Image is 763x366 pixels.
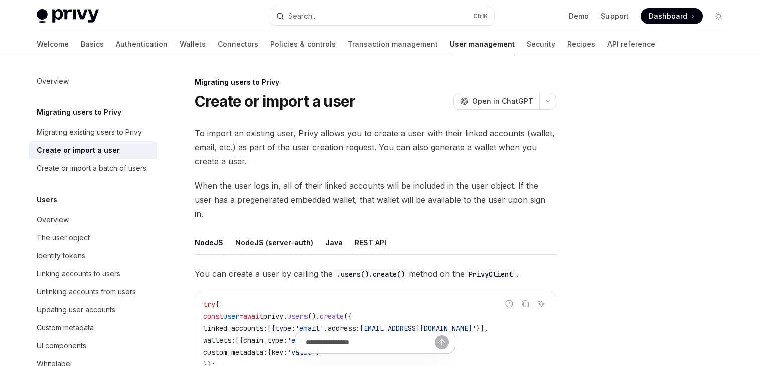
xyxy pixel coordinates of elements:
a: Recipes [567,32,595,56]
span: To import an existing user, Privy allows you to create a user with their linked accounts (wallet,... [195,126,556,168]
div: UI components [37,340,86,352]
h1: Create or import a user [195,92,356,110]
div: Overview [37,214,69,226]
span: = [239,312,243,321]
span: address: [328,324,360,333]
div: Migrating existing users to Privy [37,126,142,138]
a: Unlinking accounts from users [29,283,157,301]
a: Wallets [180,32,206,56]
button: Open search [269,7,494,25]
div: Overview [37,75,69,87]
a: Transaction management [348,32,438,56]
span: (). [308,312,320,321]
span: try [203,300,215,309]
span: Dashboard [649,11,687,21]
span: [{ [267,324,275,333]
button: Copy the contents from the code block [519,297,532,310]
span: Open in ChatGPT [472,96,533,106]
div: Linking accounts to users [37,268,120,280]
span: When the user logs in, all of their linked accounts will be included in the user object. If the u... [195,178,556,221]
span: , [324,324,328,333]
a: API reference [607,32,655,56]
div: Search... [288,10,317,22]
a: Identity tokens [29,247,157,265]
span: await [243,312,263,321]
a: User management [450,32,515,56]
a: Policies & controls [270,32,336,56]
a: Authentication [116,32,168,56]
a: Custom metadata [29,319,157,337]
span: 'email' [295,324,324,333]
a: Create or import a user [29,141,157,159]
input: Ask a question... [306,331,435,353]
span: { [215,300,219,309]
button: REST API [355,231,386,254]
button: Ask AI [535,297,548,310]
span: [EMAIL_ADDRESS][DOMAIN_NAME]' [360,324,476,333]
button: Toggle dark mode [711,8,727,24]
a: Support [601,11,629,21]
span: }], [476,324,488,333]
a: Overview [29,211,157,229]
code: .users().create() [333,269,409,280]
code: PrivyClient [465,269,517,280]
div: Create or import a batch of users [37,162,146,174]
a: UI components [29,337,157,355]
div: Migrating users to Privy [195,77,556,87]
div: The user object [37,232,90,244]
span: Ctrl K [473,12,488,20]
span: create [320,312,344,321]
a: Overview [29,72,157,90]
a: Basics [81,32,104,56]
a: Demo [569,11,589,21]
a: The user object [29,229,157,247]
div: Create or import a user [37,144,120,156]
span: users [287,312,308,321]
a: Migrating existing users to Privy [29,123,157,141]
a: Updating user accounts [29,301,157,319]
button: Report incorrect code [503,297,516,310]
span: privy [263,312,283,321]
div: Unlinking accounts from users [37,286,136,298]
button: Open in ChatGPT [453,93,539,110]
a: Security [527,32,555,56]
div: Identity tokens [37,250,85,262]
a: Create or import a batch of users [29,159,157,177]
button: NodeJS (server-auth) [235,231,313,254]
button: NodeJS [195,231,223,254]
span: linked_accounts: [203,324,267,333]
a: Dashboard [641,8,703,24]
button: Java [325,231,343,254]
a: Connectors [218,32,258,56]
span: You can create a user by calling the method on the . [195,267,556,281]
span: type: [275,324,295,333]
div: Updating user accounts [37,304,115,316]
span: ({ [344,312,352,321]
a: Linking accounts to users [29,265,157,283]
div: Custom metadata [37,322,94,334]
h5: Migrating users to Privy [37,106,121,118]
span: . [283,312,287,321]
span: const [203,312,223,321]
span: user [223,312,239,321]
a: Welcome [37,32,69,56]
img: light logo [37,9,99,23]
h5: Users [37,194,57,206]
button: Send message [435,335,449,349]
